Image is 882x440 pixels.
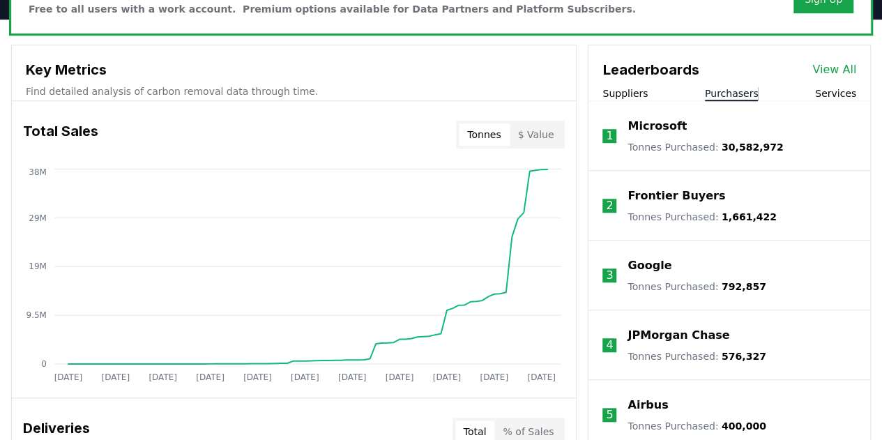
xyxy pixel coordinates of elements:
tspan: 19M [29,261,47,271]
a: Airbus [628,397,668,414]
a: JPMorgan Chase [628,327,729,344]
p: Tonnes Purchased : [628,280,766,294]
p: Tonnes Purchased : [628,419,766,433]
p: Free to all users with a work account. Premium options available for Data Partners and Platform S... [29,2,636,16]
tspan: 38M [29,167,47,176]
h3: Leaderboards [602,59,699,80]
tspan: [DATE] [102,372,130,381]
span: 30,582,972 [722,142,784,153]
button: Tonnes [459,123,509,146]
tspan: [DATE] [386,372,414,381]
button: Suppliers [602,86,648,100]
a: Microsoft [628,118,687,135]
p: 3 [606,267,613,284]
span: 792,857 [722,281,766,292]
p: Tonnes Purchased : [628,140,783,154]
h3: Key Metrics [26,59,562,80]
p: Tonnes Purchased : [628,210,776,224]
tspan: [DATE] [433,372,462,381]
a: View All [812,61,856,78]
tspan: [DATE] [196,372,225,381]
a: Google [628,257,671,274]
p: 2 [606,197,613,214]
tspan: 29M [29,213,47,222]
tspan: [DATE] [528,372,556,381]
p: Find detailed analysis of carbon removal data through time. [26,84,562,98]
h3: Total Sales [23,121,98,149]
tspan: [DATE] [291,372,319,381]
tspan: 9.5M [26,310,47,320]
button: Purchasers [705,86,759,100]
span: 576,327 [722,351,766,362]
tspan: [DATE] [480,372,509,381]
a: Frontier Buyers [628,188,725,204]
span: 1,661,422 [722,211,777,222]
tspan: [DATE] [149,372,177,381]
span: 400,000 [722,420,766,432]
button: $ Value [510,123,563,146]
tspan: 0 [41,359,47,369]
tspan: [DATE] [338,372,367,381]
tspan: [DATE] [243,372,272,381]
button: Services [815,86,856,100]
p: 4 [606,337,613,354]
p: 1 [606,128,613,144]
p: 5 [606,407,613,423]
p: Tonnes Purchased : [628,349,766,363]
tspan: [DATE] [54,372,83,381]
